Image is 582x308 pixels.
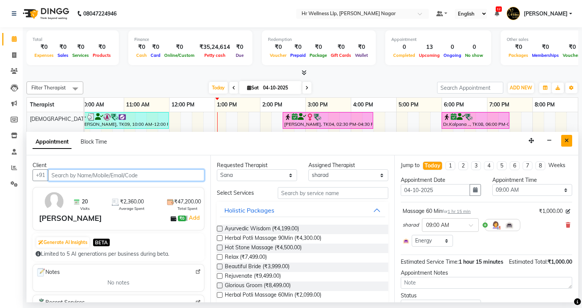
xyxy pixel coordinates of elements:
[391,53,417,58] span: Completed
[268,36,370,43] div: Redemption
[442,43,463,52] div: 0
[174,198,201,206] span: ₹47,200.00
[510,85,532,91] span: ADD NEW
[33,53,56,58] span: Expenses
[43,191,65,213] img: avatar
[288,43,308,52] div: ₹0
[196,43,233,52] div: ₹35,24,614
[225,272,281,281] span: Rejuvenate (₹9,499.00)
[79,113,168,128] div: [PERSON_NAME], TK09, 10:00 AM-12:00 PM, Massage 90 Min
[70,43,91,52] div: ₹0
[215,99,239,110] a: 1:00 PM
[401,258,459,265] span: Estimated Service Time:
[93,239,110,246] span: BETA
[39,213,102,224] div: [PERSON_NAME]
[91,53,113,58] span: Products
[401,161,420,169] div: Jump to
[463,43,485,52] div: 0
[530,43,561,52] div: ₹0
[530,53,561,58] span: Memberships
[308,53,329,58] span: Package
[523,161,532,170] li: 7
[329,53,353,58] span: Gift Cards
[510,161,520,170] li: 6
[448,209,471,214] span: 1 hr 15 min
[234,53,246,58] span: Due
[134,43,149,52] div: ₹0
[56,43,70,52] div: ₹0
[30,116,89,122] span: [DEMOGRAPHIC_DATA]
[401,292,481,300] div: Status
[535,161,545,170] li: 8
[80,206,90,211] span: Visits
[495,10,499,17] a: 12
[224,206,274,215] div: Holistic Packages
[225,281,291,291] span: Glorious Groom (₹8,499.00)
[401,269,572,277] div: Appointment Notes
[36,237,89,248] button: Generate AI Insights
[329,43,353,52] div: ₹0
[19,3,71,24] img: logo
[33,169,48,181] button: +91
[134,53,149,58] span: Cash
[548,258,572,265] span: ₹1,000.00
[283,113,372,128] div: [PERSON_NAME], TK04, 02:30 PM-04:30 PM, Massage 90 Min
[107,279,129,287] span: No notes
[491,220,500,230] img: Hairdresser.png
[458,161,468,170] li: 2
[48,169,204,181] input: Search by Name/Mobile/Email/Code
[437,82,503,94] input: Search Appointment
[278,187,388,199] input: Search by service name
[33,43,56,52] div: ₹0
[211,189,272,197] div: Select Services
[496,6,502,12] span: 12
[533,99,557,110] a: 8:00 PM
[505,220,514,230] img: Interior.png
[306,99,330,110] a: 3:00 PM
[30,101,54,108] span: Therapist
[497,161,507,170] li: 5
[566,209,570,214] i: Edit price
[391,36,485,43] div: Appointment
[162,43,196,52] div: ₹0
[209,82,228,94] span: Today
[162,53,196,58] span: Online/Custom
[233,43,246,52] div: ₹0
[260,99,284,110] a: 2:00 PM
[170,99,196,110] a: 12:00 PM
[401,176,481,184] div: Appointment Date
[507,7,520,20] img: Hambirrao Mulik
[188,213,201,222] a: Add
[33,135,72,149] span: Appointment
[225,263,289,272] span: Beautiful Bride (₹3,999.00)
[124,99,151,110] a: 11:00 AM
[391,43,417,52] div: 0
[268,43,288,52] div: ₹0
[484,161,494,170] li: 4
[492,176,573,184] div: Appointment Time
[33,161,204,169] div: Client
[56,53,70,58] span: Sales
[463,53,485,58] span: No show
[288,53,308,58] span: Prepaid
[178,216,186,222] span: ₹0
[33,36,113,43] div: Total
[308,161,389,169] div: Assigned Therapist
[225,244,302,253] span: Hot Stone Massage (₹4,500.00)
[36,298,85,307] span: Recent Services
[149,53,162,58] span: Card
[134,36,246,43] div: Finance
[308,43,329,52] div: ₹0
[353,43,370,52] div: ₹0
[225,225,299,234] span: Ayurvedic Wisdom (₹4,199.00)
[442,99,466,110] a: 6:00 PM
[353,53,370,58] span: Wallet
[149,43,162,52] div: ₹0
[561,135,572,147] button: Close
[539,207,563,215] span: ₹1,000.00
[120,198,144,206] span: ₹2,360.00
[508,83,534,93] button: ADD NEW
[186,213,201,222] span: |
[417,53,442,58] span: Upcoming
[417,43,442,52] div: 13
